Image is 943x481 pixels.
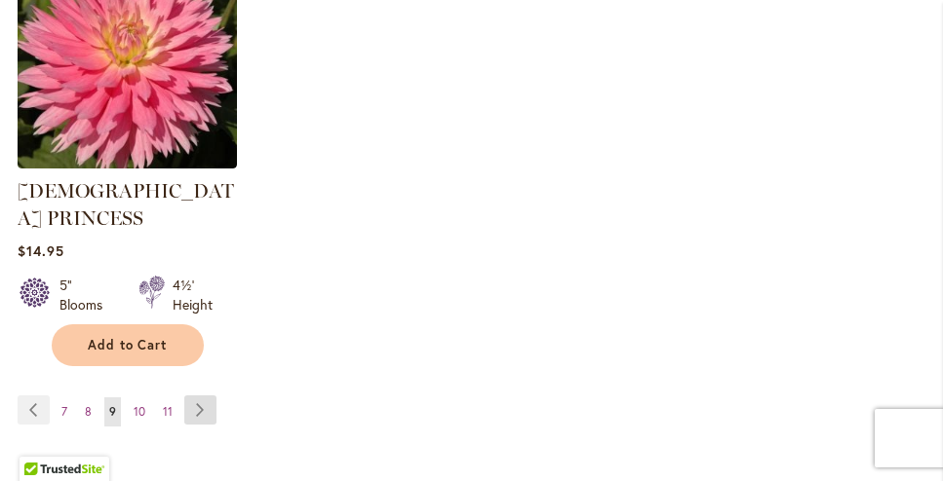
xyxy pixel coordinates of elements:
[163,404,173,419] span: 11
[134,404,145,419] span: 10
[173,276,213,314] div: 4½' Height
[59,276,115,314] div: 5" Blooms
[88,337,168,353] span: Add to Cart
[80,397,97,426] a: 8
[18,179,234,230] a: [DEMOGRAPHIC_DATA] PRINCESS
[158,397,177,426] a: 11
[61,404,67,419] span: 7
[57,397,72,426] a: 7
[18,154,237,172] a: GAY PRINCESS
[129,397,150,426] a: 10
[85,404,92,419] span: 8
[109,404,116,419] span: 9
[18,241,64,260] span: $14.95
[15,412,69,466] iframe: Launch Accessibility Center
[52,324,204,366] button: Add to Cart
